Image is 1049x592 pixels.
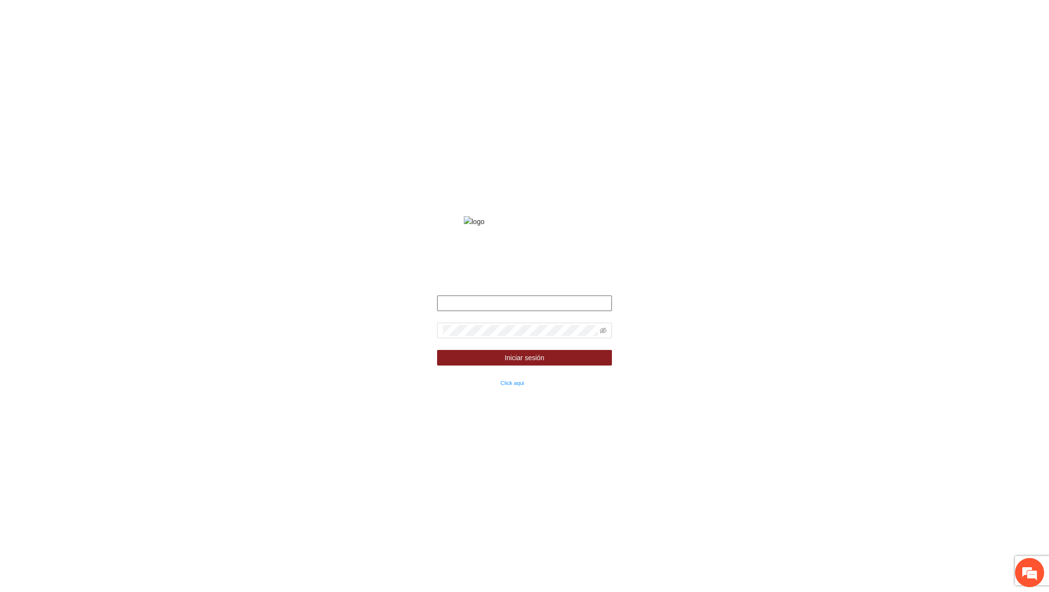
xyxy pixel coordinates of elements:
[428,241,621,270] strong: Fondo de financiamiento de proyectos para la prevención y fortalecimiento de instituciones de seg...
[506,279,542,287] strong: Bienvenido
[437,350,612,366] button: Iniciar sesión
[464,216,585,227] img: logo
[505,352,544,363] span: Iniciar sesión
[437,380,524,386] small: ¿Olvidaste tu contraseña?
[501,380,524,386] a: Click aqui
[600,327,607,334] span: eye-invisible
